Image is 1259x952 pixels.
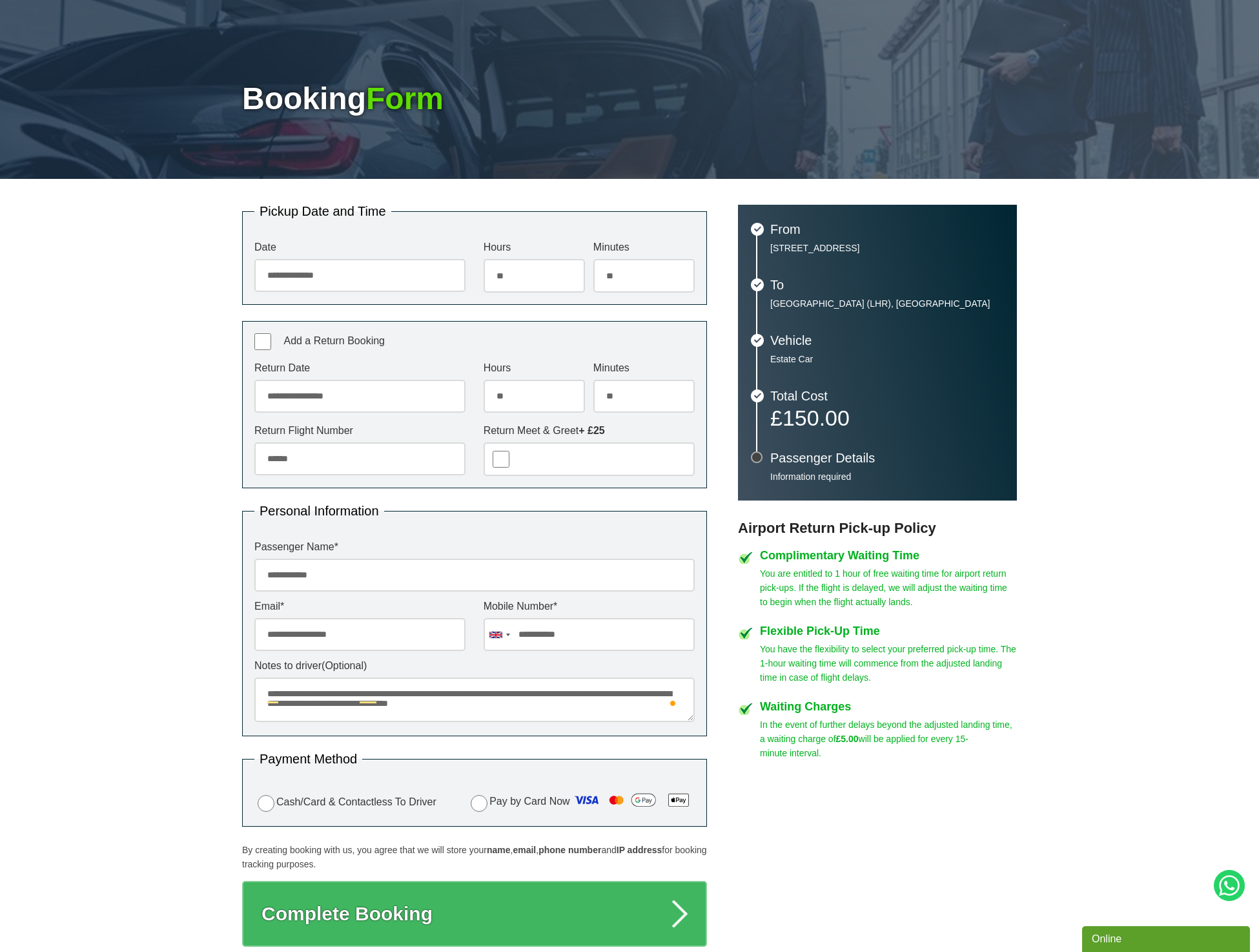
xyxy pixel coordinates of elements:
[593,242,695,253] label: Minutes
[254,678,695,722] textarea: To enrich screen reader interactions, please activate Accessibility in Grammarly extension settings
[538,845,601,855] strong: phone number
[617,845,662,855] strong: IP address
[770,278,1004,291] h3: To
[322,660,367,671] span: (Optional)
[783,406,850,430] span: 150.00
[760,701,1017,712] h4: Waiting Charges
[254,752,362,765] legend: Payment Method
[254,242,466,253] label: Date
[484,601,695,612] label: Mobile Number
[254,426,466,436] label: Return Flight Number
[760,566,1017,609] p: You are entitled to 1 hour of free waiting time for airport return pick-ups. If the flight is del...
[738,520,1017,537] h3: Airport Return Pick-up Policy
[1082,924,1253,952] iframe: chat widget
[760,642,1017,685] p: You have the flexibility to select your preferred pick-up time. The 1-hour waiting time will comm...
[770,298,1004,309] p: [GEOGRAPHIC_DATA] (LHR), [GEOGRAPHIC_DATA]
[770,471,1004,482] p: Information required
[283,335,385,346] span: Add a Return Booking
[593,363,695,373] label: Minutes
[513,845,536,855] strong: email
[487,845,511,855] strong: name
[242,843,707,871] p: By creating booking with us, you agree that we will store your , , and for booking tracking purpo...
[254,333,271,350] input: Add a Return Booking
[467,790,695,814] label: Pay by Card Now
[258,795,274,812] input: Cash/Card & Contactless To Driver
[760,625,1017,637] h4: Flexible Pick-Up Time
[770,334,1004,347] h3: Vehicle
[770,223,1004,236] h3: From
[242,881,707,947] button: Complete Booking
[471,795,487,812] input: Pay by Card Now
[254,205,391,218] legend: Pickup Date and Time
[254,542,695,552] label: Passenger Name
[242,83,1017,114] h1: Booking
[760,718,1017,760] p: In the event of further delays beyond the adjusted landing time, a waiting charge of will be appl...
[770,389,1004,402] h3: Total Cost
[770,409,1004,427] p: £
[254,661,695,671] label: Notes to driver
[578,425,604,436] strong: + £25
[484,426,695,436] label: Return Meet & Greet
[770,242,1004,254] p: [STREET_ADDRESS]
[484,619,514,650] div: United Kingdom: +44
[484,363,585,373] label: Hours
[484,242,585,253] label: Hours
[366,81,444,116] span: Form
[770,353,1004,365] p: Estate Car
[254,504,384,517] legend: Personal Information
[254,793,436,812] label: Cash/Card & Contactless To Driver
[760,550,1017,561] h4: Complimentary Waiting Time
[254,601,466,612] label: Email
[254,363,466,373] label: Return Date
[770,451,1004,464] h3: Passenger Details
[836,734,859,744] strong: £5.00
